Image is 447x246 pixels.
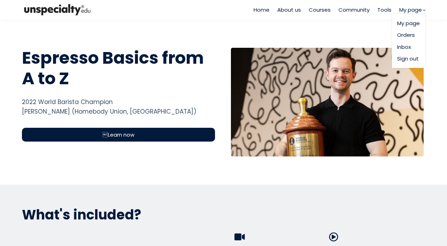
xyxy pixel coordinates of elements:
[399,6,422,14] span: My page
[22,206,425,223] p: What's included?
[338,6,370,14] a: Community
[397,31,420,39] a: Orders
[309,6,331,14] a: Courses
[103,131,134,139] span: Learn now
[277,6,301,14] a: About us
[22,97,215,116] div: 2022 World Barista Champion [PERSON_NAME] (Homebody Union, [GEOGRAPHIC_DATA])
[397,19,420,27] a: My page
[397,55,420,63] a: Sign out
[254,6,269,14] a: Home
[22,2,93,17] img: bc390a18feecddb333977e298b3a00a1.png
[377,6,391,14] a: Tools
[399,6,425,14] a: My page
[397,43,420,51] a: Inbox
[22,48,215,88] h1: Espresso Basics from A to Z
